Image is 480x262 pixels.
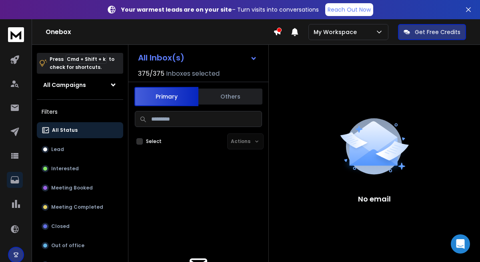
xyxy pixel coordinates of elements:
[51,223,70,230] p: Closed
[37,77,123,93] button: All Campaigns
[37,122,123,138] button: All Status
[66,54,107,64] span: Cmd + Shift + k
[121,6,319,14] p: – Turn visits into conversations
[51,204,103,210] p: Meeting Completed
[166,69,220,79] h3: Inboxes selected
[51,185,93,191] p: Meeting Booked
[51,146,64,153] p: Lead
[198,88,262,105] button: Others
[37,141,123,157] button: Lead
[358,193,391,205] p: No email
[37,161,123,177] button: Interested
[415,28,460,36] p: Get Free Credits
[37,218,123,234] button: Closed
[451,234,470,254] div: Open Intercom Messenger
[52,127,78,133] p: All Status
[398,24,466,40] button: Get Free Credits
[37,199,123,215] button: Meeting Completed
[138,69,164,79] span: 375 / 375
[328,6,371,14] p: Reach Out Now
[146,138,162,145] label: Select
[37,106,123,117] h3: Filters
[138,54,184,62] h1: All Inbox(s)
[43,81,86,89] h1: All Campaigns
[314,28,360,36] p: My Workspace
[46,27,273,37] h1: Onebox
[134,87,198,106] button: Primary
[51,165,79,172] p: Interested
[37,180,123,196] button: Meeting Booked
[121,6,232,14] strong: Your warmest leads are on your site
[50,55,114,71] p: Press to check for shortcuts.
[37,238,123,254] button: Out of office
[8,27,24,42] img: logo
[132,50,264,66] button: All Inbox(s)
[325,3,373,16] a: Reach Out Now
[51,242,84,249] p: Out of office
